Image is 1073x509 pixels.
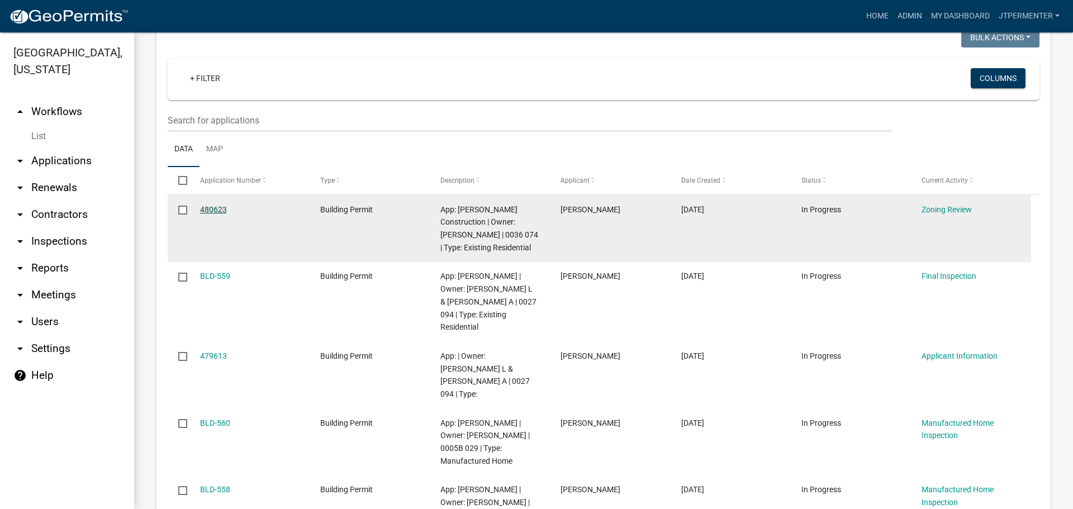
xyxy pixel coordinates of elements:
a: 480623 [200,205,227,214]
button: Columns [971,68,1025,88]
span: 09/16/2025 [681,351,704,360]
i: arrow_drop_up [13,105,27,118]
a: Home [862,6,893,27]
i: arrow_drop_down [13,315,27,329]
a: Data [168,132,200,168]
span: Date Created [681,177,720,184]
span: James T. Permenter Jr. [561,485,620,494]
a: BLD-558 [200,485,230,494]
input: Search for applications [168,109,891,132]
span: App: Dennis Grimsley Construction | Owner: ROLAND JOHN R | 0036 074 | Type: Existing Residential [440,205,538,252]
a: Zoning Review [922,205,972,214]
a: Manufactured Home Inspection [922,485,994,507]
span: 09/18/2025 [681,205,704,214]
i: arrow_drop_down [13,235,27,248]
a: My Dashboard [927,6,994,27]
span: Dean VanLandingham [561,418,620,427]
span: Building Permit [320,418,373,427]
span: Type [320,177,335,184]
span: Building Permit [320,205,373,214]
span: App: carlos | Owner: DURHAM ROGDRICK L & JASMINE A | 0027 094 | Type: Existing Residential [440,272,536,331]
span: In Progress [801,205,841,214]
i: arrow_drop_down [13,288,27,302]
span: Building Permit [320,485,373,494]
span: Building Permit [320,351,373,360]
span: Application Number [200,177,261,184]
span: Building Permit [320,272,373,280]
a: Final Inspection [922,272,976,280]
span: Dennis H. Grimsley [561,205,620,214]
span: In Progress [801,418,841,427]
i: arrow_drop_down [13,181,27,194]
datatable-header-cell: Applicant [550,167,670,194]
i: arrow_drop_down [13,342,27,355]
span: Current Activity [922,177,968,184]
datatable-header-cell: Application Number [189,167,309,194]
span: App: | Owner: DURHAM ROGDRICK L & JASMINE A | 0027 094 | Type: [440,351,530,398]
span: Status [801,177,821,184]
span: In Progress [801,272,841,280]
i: help [13,369,27,382]
span: 09/16/2025 [681,485,704,494]
span: 09/17/2025 [681,272,704,280]
datatable-header-cell: Type [310,167,430,194]
datatable-header-cell: Current Activity [911,167,1031,194]
span: Applicant [561,177,590,184]
datatable-header-cell: Date Created [670,167,790,194]
span: In Progress [801,351,841,360]
a: Manufactured Home Inspection [922,418,994,440]
span: In Progress [801,485,841,494]
a: BLD-559 [200,272,230,280]
span: alex [561,272,620,280]
span: 09/16/2025 [681,418,704,427]
datatable-header-cell: Status [791,167,911,194]
span: James T. Permenter Jr. [561,351,620,360]
a: BLD-560 [200,418,230,427]
a: Applicant Information [922,351,998,360]
i: arrow_drop_down [13,154,27,168]
a: Map [200,132,230,168]
a: jtpermenter [994,6,1064,27]
a: Admin [893,6,927,27]
span: App: HILL ROBERT | Owner: HILL ROBERT | 0005B 029 | Type: Manufactured Home [440,418,530,465]
span: Description [440,177,474,184]
i: arrow_drop_down [13,261,27,275]
a: + Filter [181,68,229,88]
button: Bulk Actions [961,27,1039,47]
a: 479613 [200,351,227,360]
datatable-header-cell: Select [168,167,189,194]
datatable-header-cell: Description [430,167,550,194]
i: arrow_drop_down [13,208,27,221]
